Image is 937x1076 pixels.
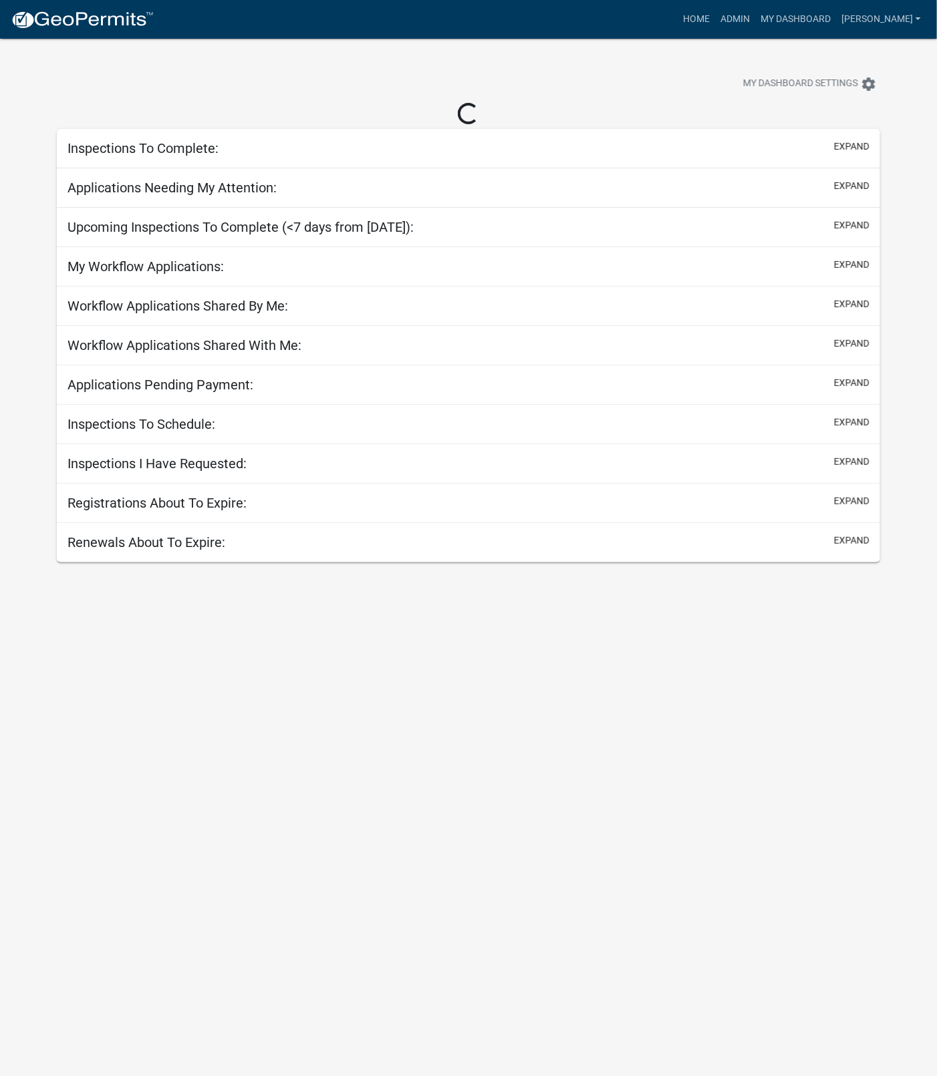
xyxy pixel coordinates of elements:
[834,494,869,508] button: expand
[678,7,715,32] a: Home
[68,377,253,393] h5: Applications Pending Payment:
[834,415,869,429] button: expand
[68,534,225,550] h5: Renewals About To Expire:
[743,76,858,92] span: My Dashboard Settings
[68,219,414,235] h5: Upcoming Inspections To Complete (<7 days from [DATE]):
[834,140,869,154] button: expand
[732,71,888,97] button: My Dashboard Settingssettings
[68,495,247,511] h5: Registrations About To Expire:
[834,258,869,272] button: expand
[836,7,926,32] a: [PERSON_NAME]
[834,455,869,469] button: expand
[68,456,247,472] h5: Inspections I Have Requested:
[834,376,869,390] button: expand
[834,534,869,548] button: expand
[861,76,877,92] i: settings
[834,218,869,232] button: expand
[68,416,215,432] h5: Inspections To Schedule:
[68,140,219,156] h5: Inspections To Complete:
[715,7,755,32] a: Admin
[68,258,224,275] h5: My Workflow Applications:
[755,7,836,32] a: My Dashboard
[68,337,301,353] h5: Workflow Applications Shared With Me:
[68,298,288,314] h5: Workflow Applications Shared By Me:
[834,179,869,193] button: expand
[834,297,869,311] button: expand
[68,180,277,196] h5: Applications Needing My Attention:
[834,337,869,351] button: expand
